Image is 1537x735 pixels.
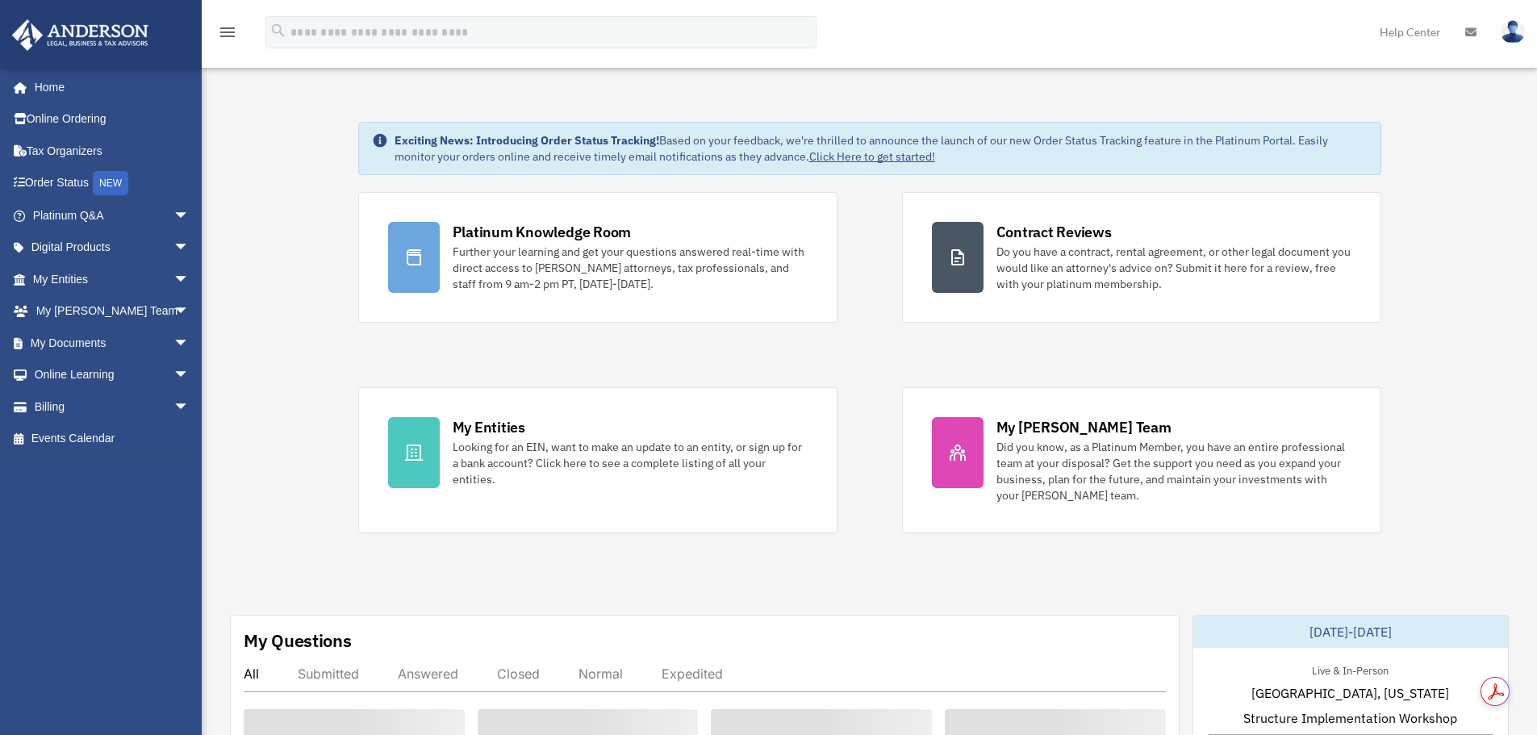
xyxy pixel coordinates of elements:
a: Platinum Knowledge Room Further your learning and get your questions answered real-time with dire... [358,192,837,323]
div: Platinum Knowledge Room [453,222,632,242]
div: Expedited [662,666,723,682]
span: arrow_drop_down [173,359,206,392]
span: arrow_drop_down [173,390,206,424]
span: arrow_drop_down [173,263,206,296]
div: [DATE]-[DATE] [1193,616,1508,648]
div: Contract Reviews [996,222,1112,242]
a: Online Learningarrow_drop_down [11,359,214,391]
a: Contract Reviews Do you have a contract, rental agreement, or other legal document you would like... [902,192,1381,323]
span: arrow_drop_down [173,199,206,232]
div: My Questions [244,629,352,653]
a: My [PERSON_NAME] Team Did you know, as a Platinum Member, you have an entire professional team at... [902,387,1381,533]
i: menu [218,23,237,42]
div: Further your learning and get your questions answered real-time with direct access to [PERSON_NAM... [453,244,808,292]
div: Based on your feedback, we're thrilled to announce the launch of our new Order Status Tracking fe... [395,132,1368,165]
i: search [269,22,287,40]
div: Do you have a contract, rental agreement, or other legal document you would like an attorney's ad... [996,244,1351,292]
a: Events Calendar [11,423,214,455]
div: Closed [497,666,540,682]
a: My Documentsarrow_drop_down [11,327,214,359]
strong: Exciting News: Introducing Order Status Tracking! [395,133,659,148]
a: My [PERSON_NAME] Teamarrow_drop_down [11,295,214,328]
div: NEW [93,171,128,195]
div: Submitted [298,666,359,682]
a: Platinum Q&Aarrow_drop_down [11,199,214,232]
a: Click Here to get started! [809,149,935,164]
a: Tax Organizers [11,135,214,167]
a: My Entitiesarrow_drop_down [11,263,214,295]
div: Live & In-Person [1299,661,1401,678]
div: Did you know, as a Platinum Member, you have an entire professional team at your disposal? Get th... [996,439,1351,503]
span: arrow_drop_down [173,327,206,360]
span: arrow_drop_down [173,295,206,328]
div: My [PERSON_NAME] Team [996,417,1172,437]
span: Structure Implementation Workshop [1243,708,1457,728]
a: Online Ordering [11,103,214,136]
a: Order StatusNEW [11,167,214,200]
span: [GEOGRAPHIC_DATA], [US_STATE] [1251,683,1449,703]
a: Home [11,71,206,103]
a: Billingarrow_drop_down [11,390,214,423]
img: Anderson Advisors Platinum Portal [7,19,153,51]
a: Digital Productsarrow_drop_down [11,232,214,264]
div: All [244,666,259,682]
div: Normal [578,666,623,682]
a: My Entities Looking for an EIN, want to make an update to an entity, or sign up for a bank accoun... [358,387,837,533]
div: Looking for an EIN, want to make an update to an entity, or sign up for a bank account? Click her... [453,439,808,487]
div: My Entities [453,417,525,437]
div: Answered [398,666,458,682]
span: arrow_drop_down [173,232,206,265]
a: menu [218,28,237,42]
img: User Pic [1501,20,1525,44]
